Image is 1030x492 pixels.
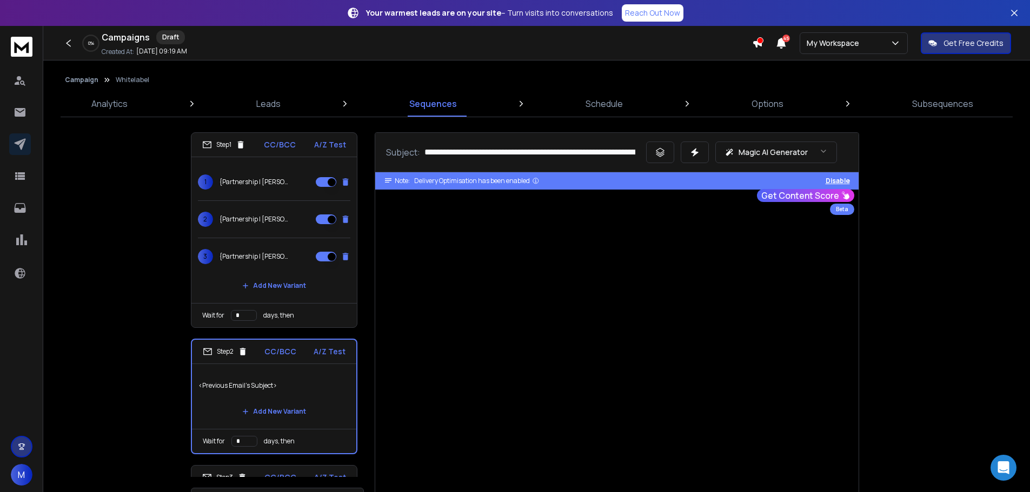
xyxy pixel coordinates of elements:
p: Subject: [386,146,420,159]
a: Leads [250,91,287,117]
span: 45 [782,35,790,42]
p: Sequences [409,97,457,110]
a: Analytics [85,91,134,117]
img: logo [11,37,32,57]
p: A/Z Test [314,346,345,357]
p: Get Free Credits [943,38,1004,49]
p: Schedule [586,97,623,110]
button: Disable [826,177,850,185]
button: Campaign [65,76,98,84]
div: Beta [830,204,854,215]
p: CC/BCC [264,139,296,150]
span: 3 [198,249,213,264]
p: Wait for [202,311,224,320]
p: days, then [264,437,295,446]
a: Reach Out Now [622,4,683,22]
span: 2 [198,212,213,227]
p: A/Z Test [314,139,346,150]
div: Open Intercom Messenger [991,455,1016,481]
p: Options [752,97,783,110]
p: A/Z Test [314,472,346,483]
div: Step 2 [203,347,248,356]
p: [DATE] 09:19 AM [136,47,187,56]
p: Whitelabel [116,76,149,84]
button: Get Content Score [757,189,854,202]
li: Step1CC/BCCA/Z Test1{Partnership | [PERSON_NAME] Studio|Partnership {{companyName}}|{{firstName}}... [191,132,357,328]
div: Draft [156,30,185,44]
p: Magic AI Generator [739,147,808,158]
p: CC/BCC [264,346,296,357]
p: Created At: [102,48,134,56]
p: {Partnership | [PERSON_NAME] Studio|Partnership {{companyName}}|{{firstName}} x [PERSON_NAME]|Que... [220,215,289,224]
button: Magic AI Generator [715,141,837,163]
span: Note: [395,177,410,185]
p: Leads [256,97,281,110]
p: Analytics [91,97,128,110]
p: Subsequences [912,97,973,110]
p: 0 % [88,40,94,46]
div: Delivery Optimisation has been enabled [414,177,540,185]
button: M [11,464,32,486]
a: Subsequences [906,91,980,117]
p: CC/BCC [264,472,296,483]
p: {Partnership | [PERSON_NAME] Studio|Partnership {{companyName}}|{{firstName}} x [PERSON_NAME]|Que... [220,252,289,261]
p: – Turn visits into conversations [366,8,613,18]
a: Sequences [403,91,463,117]
h1: Campaigns [102,31,150,44]
div: Step 1 [202,140,245,150]
a: Options [745,91,790,117]
a: Schedule [579,91,629,117]
div: Step 3 [202,473,247,482]
button: Add New Variant [234,401,315,422]
button: Add New Variant [234,275,315,296]
p: Wait for [203,437,225,446]
p: {Partnership | [PERSON_NAME] Studio|Partnership {{companyName}}|{{firstName}} x [PERSON_NAME]|Que... [220,178,289,186]
p: My Workspace [807,38,863,49]
p: <Previous Email's Subject> [198,370,350,401]
p: days, then [263,311,294,320]
button: Get Free Credits [921,32,1011,54]
li: Step2CC/BCCA/Z Test<Previous Email's Subject>Add New VariantWait fordays, then [191,339,357,454]
span: 1 [198,174,213,190]
p: Reach Out Now [625,8,680,18]
strong: Your warmest leads are on your site [366,8,501,18]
